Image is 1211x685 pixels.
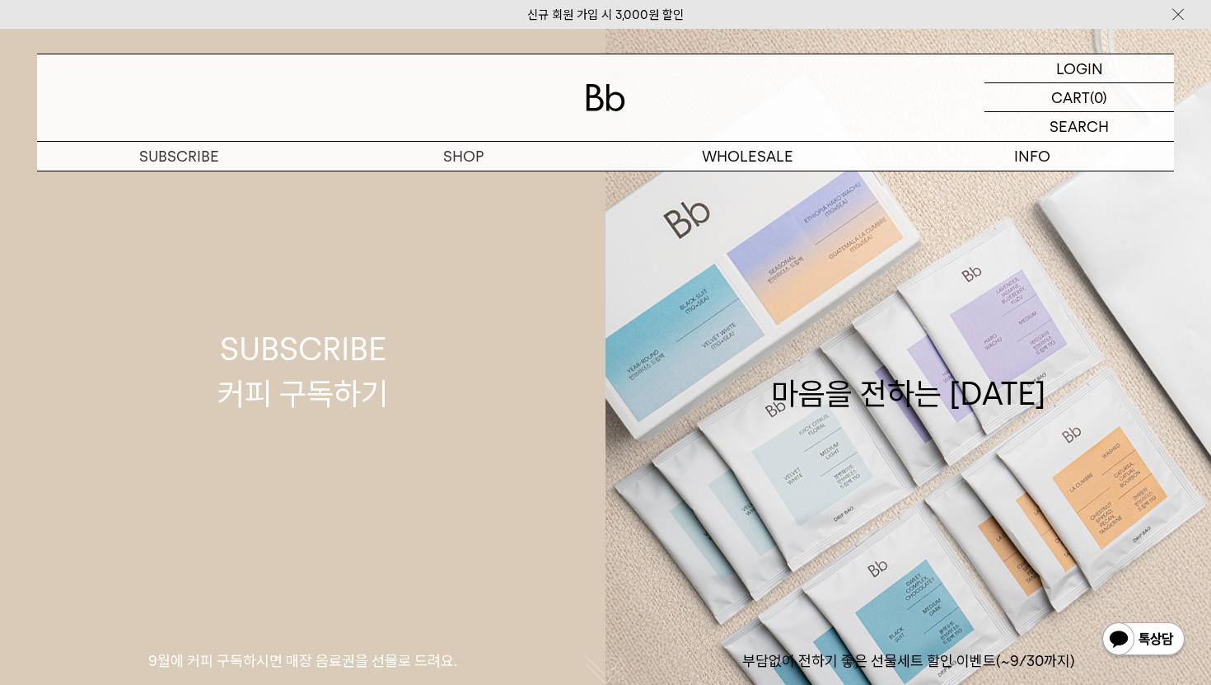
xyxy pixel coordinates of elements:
img: 카카오톡 채널 1:1 채팅 버튼 [1101,621,1186,660]
a: 신규 회원 가입 시 3,000원 할인 [527,7,684,22]
p: INFO [890,142,1174,171]
a: SUBSCRIBE [37,142,321,171]
a: LOGIN [984,54,1174,83]
a: SHOP [321,142,605,171]
p: LOGIN [1056,54,1103,82]
a: CART (0) [984,83,1174,112]
div: SUBSCRIBE 커피 구독하기 [217,327,388,415]
p: 부담없이 전하기 좋은 선물세트 할인 이벤트(~9/30까지) [605,651,1211,671]
p: CART [1051,83,1090,111]
p: WHOLESALE [605,142,890,171]
p: SEARCH [1050,112,1109,141]
img: 로고 [586,84,625,111]
p: (0) [1090,83,1107,111]
div: 마음을 전하는 [DATE] [771,327,1046,415]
